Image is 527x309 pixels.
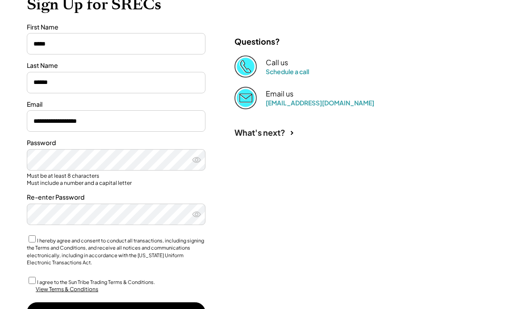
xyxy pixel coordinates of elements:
a: Schedule a call [266,67,309,75]
label: I hereby agree and consent to conduct all transactions, including signing the Terms and Condition... [27,238,204,266]
div: Email us [266,89,293,99]
div: Last Name [27,61,205,70]
a: [EMAIL_ADDRESS][DOMAIN_NAME] [266,99,374,107]
div: What's next? [234,127,285,138]
div: First Name [27,23,205,32]
div: Password [27,138,205,147]
img: Email%202%403x.png [234,87,257,109]
div: Call us [266,58,288,67]
div: Email [27,100,205,109]
div: View Terms & Conditions [36,286,98,293]
div: Re-enter Password [27,193,205,202]
div: Must be at least 8 characters Must include a number and a capital letter [27,172,205,186]
label: I agree to the Sun Tribe Trading Terms & Conditions. [37,279,155,285]
div: Questions? [234,36,280,46]
img: Phone%20copy%403x.png [234,55,257,78]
